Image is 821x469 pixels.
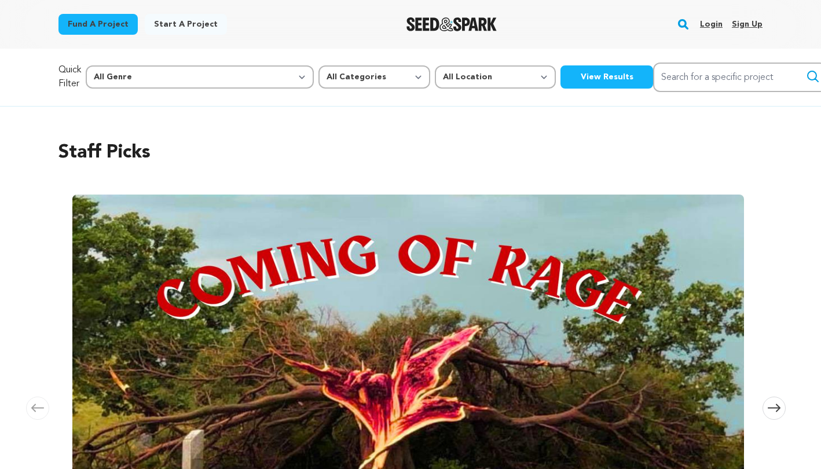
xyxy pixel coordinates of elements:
[58,14,138,35] a: Fund a project
[732,15,763,34] a: Sign up
[406,17,497,31] a: Seed&Spark Homepage
[406,17,497,31] img: Seed&Spark Logo Dark Mode
[560,65,653,89] button: View Results
[58,139,763,167] h2: Staff Picks
[145,14,227,35] a: Start a project
[58,63,81,91] p: Quick Filter
[700,15,723,34] a: Login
